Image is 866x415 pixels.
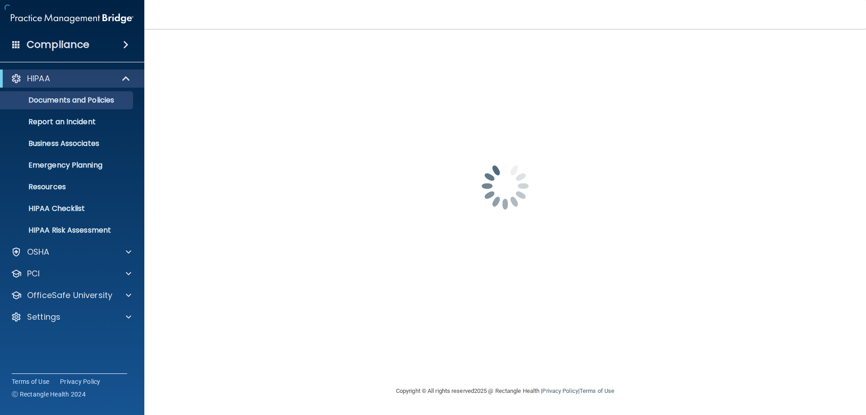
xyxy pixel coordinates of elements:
[12,390,86,399] span: Ⓒ Rectangle Health 2024
[27,312,60,322] p: Settings
[27,290,112,301] p: OfficeSafe University
[11,73,131,84] a: HIPAA
[27,268,40,279] p: PCI
[12,377,49,386] a: Terms of Use
[542,387,578,394] a: Privacy Policy
[60,377,101,386] a: Privacy Policy
[6,204,129,213] p: HIPAA Checklist
[6,139,129,148] p: Business Associates
[11,290,131,301] a: OfficeSafe University
[27,73,50,84] p: HIPAA
[6,161,129,170] p: Emergency Planning
[6,226,129,235] p: HIPAA Risk Assessment
[11,268,131,279] a: PCI
[6,96,129,105] p: Documents and Policies
[341,377,670,406] div: Copyright © All rights reserved 2025 @ Rectangle Health | |
[11,312,131,322] a: Settings
[11,9,134,28] img: PMB logo
[27,247,50,257] p: OSHA
[6,117,129,126] p: Report an Incident
[27,38,89,51] h4: Compliance
[460,141,550,231] img: spinner.e123f6fc.gif
[6,182,129,191] p: Resources
[11,247,131,257] a: OSHA
[580,387,614,394] a: Terms of Use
